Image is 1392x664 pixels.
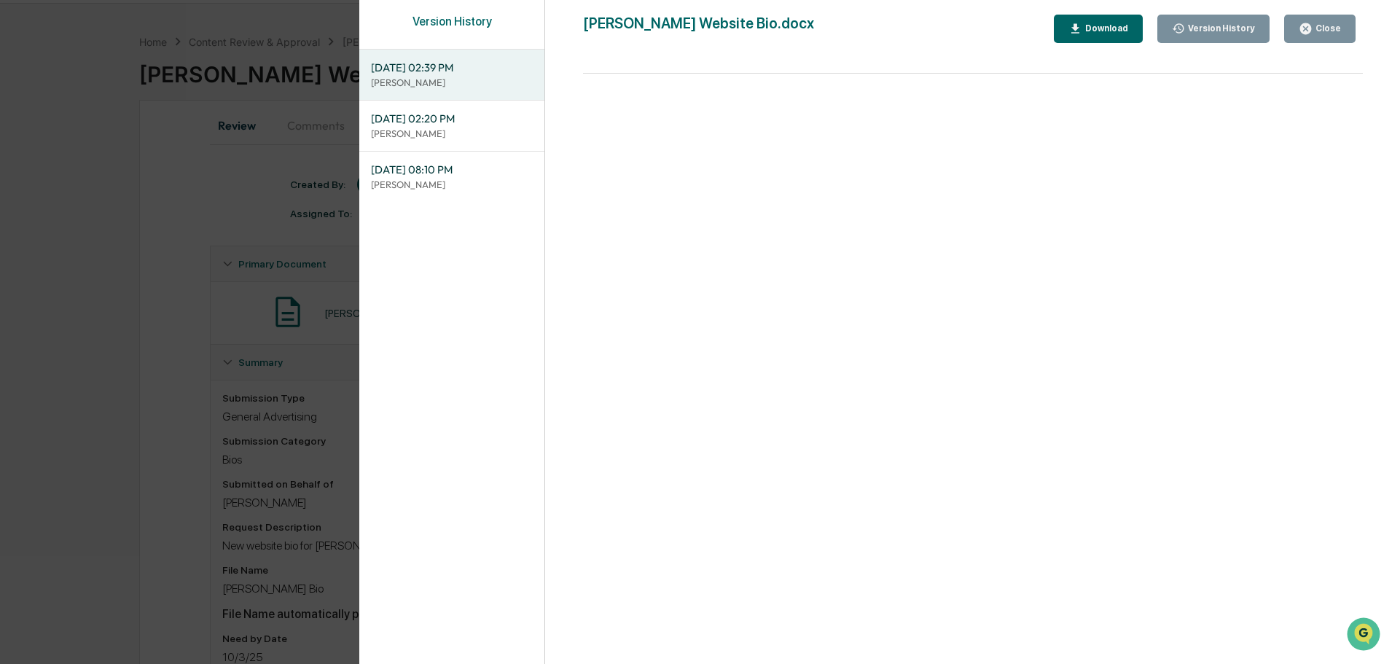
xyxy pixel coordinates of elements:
p: [PERSON_NAME] [371,178,533,192]
div: [DATE] 02:39 PM[PERSON_NAME] [359,50,544,100]
div: [DATE] 02:20 PM[PERSON_NAME] [359,101,544,151]
div: [PERSON_NAME] Website Bio.docx [583,15,814,43]
div: 🖐️ [15,185,26,197]
img: 1746055101610-c473b297-6a78-478c-a979-82029cc54cd1 [15,112,41,138]
span: Attestations [120,184,181,198]
div: 🔎 [15,213,26,224]
div: Version History [359,15,544,43]
p: [PERSON_NAME] [371,127,533,141]
div: Close [1313,23,1341,34]
span: Pylon [145,247,176,258]
button: Download [1054,15,1143,43]
span: [DATE] 08:10 PM [371,162,533,178]
p: How can we help? [15,31,265,54]
div: We're available if you need us! [50,126,184,138]
div: Version History [1185,23,1255,34]
span: [DATE] 02:39 PM [371,60,533,76]
div: [DATE] 08:10 PM[PERSON_NAME] [359,152,544,202]
span: [DATE] 02:20 PM [371,111,533,127]
button: Start new chat [248,116,265,133]
div: Start new chat [50,112,239,126]
iframe: Open customer support [1345,616,1385,655]
a: 🔎Data Lookup [9,206,98,232]
span: Preclearance [29,184,94,198]
button: Version History [1157,15,1270,43]
p: [PERSON_NAME] [371,76,533,90]
a: 🗄️Attestations [100,178,187,204]
a: Powered byPylon [103,246,176,258]
a: 🖐️Preclearance [9,178,100,204]
span: Data Lookup [29,211,92,226]
div: Download [1082,23,1128,34]
div: 🗄️ [106,185,117,197]
button: Close [1284,15,1356,43]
